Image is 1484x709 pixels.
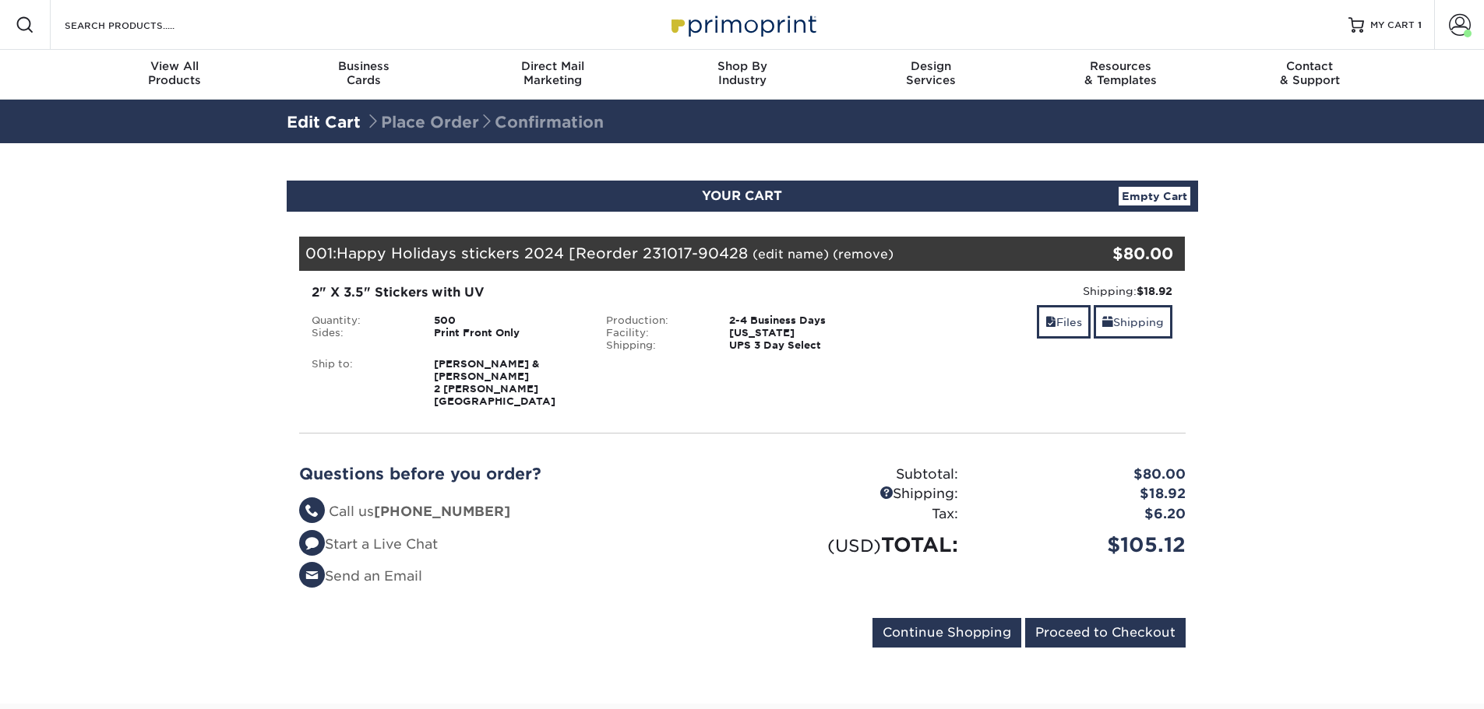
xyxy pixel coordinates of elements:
[970,530,1197,560] div: $105.12
[269,59,458,73] span: Business
[300,327,423,339] div: Sides:
[664,8,820,41] img: Primoprint
[299,568,422,584] a: Send an Email
[458,59,647,87] div: Marketing
[753,247,829,261] a: (edit name)
[269,50,458,100] a: BusinessCards
[287,113,361,132] a: Edit Cart
[269,59,458,87] div: Cards
[434,358,555,407] strong: [PERSON_NAME] & [PERSON_NAME] 2 [PERSON_NAME] [GEOGRAPHIC_DATA]
[970,504,1197,525] div: $6.20
[594,339,717,352] div: Shipping:
[63,16,215,34] input: SEARCH PRODUCTS.....
[299,465,731,483] h2: Questions before you order?
[80,59,270,73] span: View All
[742,530,970,560] div: TOTAL:
[422,314,594,327] div: 500
[312,283,878,302] div: 2" X 3.5" Stickers with UV
[1215,59,1405,73] span: Contact
[1102,316,1113,328] span: shipping
[647,50,837,100] a: Shop ByIndustry
[300,358,423,408] div: Ship to:
[647,59,837,87] div: Industry
[1026,50,1215,100] a: Resources& Templates
[901,283,1173,299] div: Shipping:
[833,247,894,261] a: (remove)
[365,113,604,132] span: Place Order Confirmation
[422,327,594,339] div: Print Front Only
[299,237,1038,271] div: 001:
[1215,59,1405,87] div: & Support
[80,50,270,100] a: View AllProducts
[742,465,970,485] div: Subtotal:
[872,618,1021,648] input: Continue Shopping
[337,244,748,261] span: Happy Holidays stickers 2024 [Reorder 231017-90428
[1045,316,1056,328] span: files
[1026,59,1215,87] div: & Templates
[80,59,270,87] div: Products
[1026,59,1215,73] span: Resources
[1370,19,1415,32] span: MY CART
[717,314,890,327] div: 2-4 Business Days
[742,504,970,525] div: Tax:
[717,327,890,339] div: [US_STATE]
[742,484,970,504] div: Shipping:
[1119,187,1190,205] a: Empty Cart
[299,502,731,522] li: Call us
[594,314,717,327] div: Production:
[717,339,890,352] div: UPS 3 Day Select
[458,50,647,100] a: Direct MailMarketing
[1215,50,1405,100] a: Contact& Support
[1137,285,1172,297] strong: $18.92
[1094,305,1172,339] a: Shipping
[837,59,1026,73] span: Design
[837,59,1026,87] div: Services
[594,327,717,339] div: Facility:
[1037,305,1091,339] a: Files
[1418,19,1422,30] span: 1
[647,59,837,73] span: Shop By
[300,314,423,327] div: Quantity:
[702,188,782,203] span: YOUR CART
[458,59,647,73] span: Direct Mail
[837,50,1026,100] a: DesignServices
[1025,618,1186,648] input: Proceed to Checkout
[827,535,881,556] small: (USD)
[299,536,438,552] a: Start a Live Chat
[374,504,510,519] strong: [PHONE_NUMBER]
[1038,242,1174,265] div: $80.00
[970,484,1197,504] div: $18.92
[970,465,1197,485] div: $80.00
